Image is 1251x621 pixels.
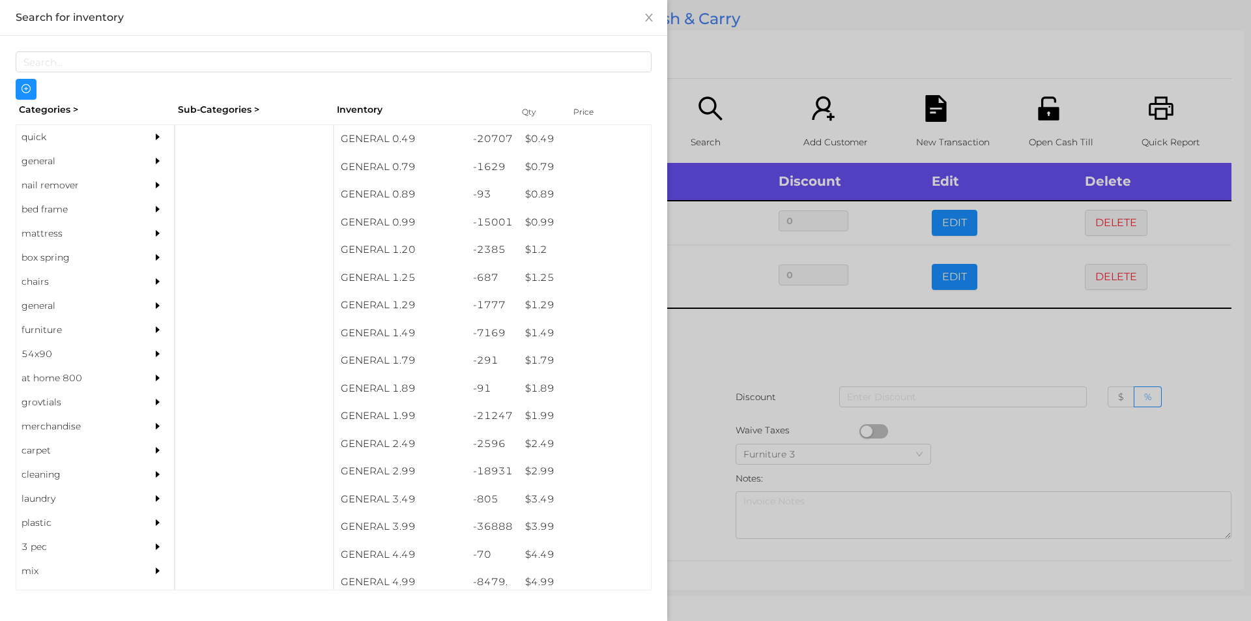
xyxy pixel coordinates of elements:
[519,485,651,513] div: $ 3.49
[467,236,519,264] div: -2385
[467,264,519,292] div: -687
[153,325,162,334] i: icon: caret-right
[153,205,162,214] i: icon: caret-right
[519,513,651,541] div: $ 3.99
[467,375,519,403] div: -91
[334,319,467,347] div: GENERAL 1.49
[334,181,467,209] div: GENERAL 0.89
[467,181,519,209] div: -93
[334,209,467,237] div: GENERAL 0.99
[519,125,651,153] div: $ 0.49
[16,318,135,342] div: furniture
[519,402,651,430] div: $ 1.99
[153,397,162,407] i: icon: caret-right
[519,264,651,292] div: $ 1.25
[153,229,162,238] i: icon: caret-right
[334,153,467,181] div: GENERAL 0.79
[337,103,506,117] div: Inventory
[467,430,519,458] div: -2596
[153,181,162,190] i: icon: caret-right
[16,149,135,173] div: general
[153,518,162,527] i: icon: caret-right
[153,470,162,479] i: icon: caret-right
[519,319,651,347] div: $ 1.49
[16,10,652,25] div: Search for inventory
[519,236,651,264] div: $ 1.2
[16,366,135,390] div: at home 800
[467,402,519,430] div: -21247
[153,422,162,431] i: icon: caret-right
[16,51,652,72] input: Search...
[570,103,622,121] div: Price
[16,342,135,366] div: 54x90
[334,236,467,264] div: GENERAL 1.20
[16,222,135,246] div: mattress
[16,559,135,583] div: mix
[16,535,135,559] div: 3 pec
[334,402,467,430] div: GENERAL 1.99
[519,209,651,237] div: $ 0.99
[16,125,135,149] div: quick
[334,125,467,153] div: GENERAL 0.49
[467,568,519,611] div: -8479.5
[16,583,135,607] div: appliances
[153,446,162,455] i: icon: caret-right
[334,568,467,596] div: GENERAL 4.99
[519,103,558,121] div: Qty
[153,156,162,166] i: icon: caret-right
[467,209,519,237] div: -15001
[16,511,135,535] div: plastic
[16,294,135,318] div: general
[153,277,162,286] i: icon: caret-right
[16,439,135,463] div: carpet
[334,264,467,292] div: GENERAL 1.25
[467,485,519,513] div: -805
[519,375,651,403] div: $ 1.89
[519,347,651,375] div: $ 1.79
[467,319,519,347] div: -7169
[334,485,467,513] div: GENERAL 3.49
[334,513,467,541] div: GENERAL 3.99
[16,197,135,222] div: bed frame
[467,457,519,485] div: -18931
[334,375,467,403] div: GENERAL 1.89
[519,430,651,458] div: $ 2.49
[334,430,467,458] div: GENERAL 2.49
[644,12,654,23] i: icon: close
[519,153,651,181] div: $ 0.79
[519,291,651,319] div: $ 1.29
[334,347,467,375] div: GENERAL 1.79
[467,541,519,569] div: -70
[16,414,135,439] div: merchandise
[467,347,519,375] div: -291
[519,457,651,485] div: $ 2.99
[467,125,519,153] div: -20707
[519,541,651,569] div: $ 4.49
[334,541,467,569] div: GENERAL 4.49
[334,291,467,319] div: GENERAL 1.29
[153,253,162,262] i: icon: caret-right
[153,373,162,383] i: icon: caret-right
[16,270,135,294] div: chairs
[16,463,135,487] div: cleaning
[16,487,135,511] div: laundry
[153,349,162,358] i: icon: caret-right
[16,390,135,414] div: grovtials
[153,301,162,310] i: icon: caret-right
[519,568,651,596] div: $ 4.99
[16,100,175,120] div: Categories >
[153,566,162,575] i: icon: caret-right
[467,153,519,181] div: -1629
[153,132,162,141] i: icon: caret-right
[334,457,467,485] div: GENERAL 2.99
[519,181,651,209] div: $ 0.89
[467,291,519,319] div: -1777
[16,79,36,100] button: icon: plus-circle
[16,173,135,197] div: nail remover
[175,100,334,120] div: Sub-Categories >
[16,246,135,270] div: box spring
[467,513,519,541] div: -36888
[153,542,162,551] i: icon: caret-right
[153,494,162,503] i: icon: caret-right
